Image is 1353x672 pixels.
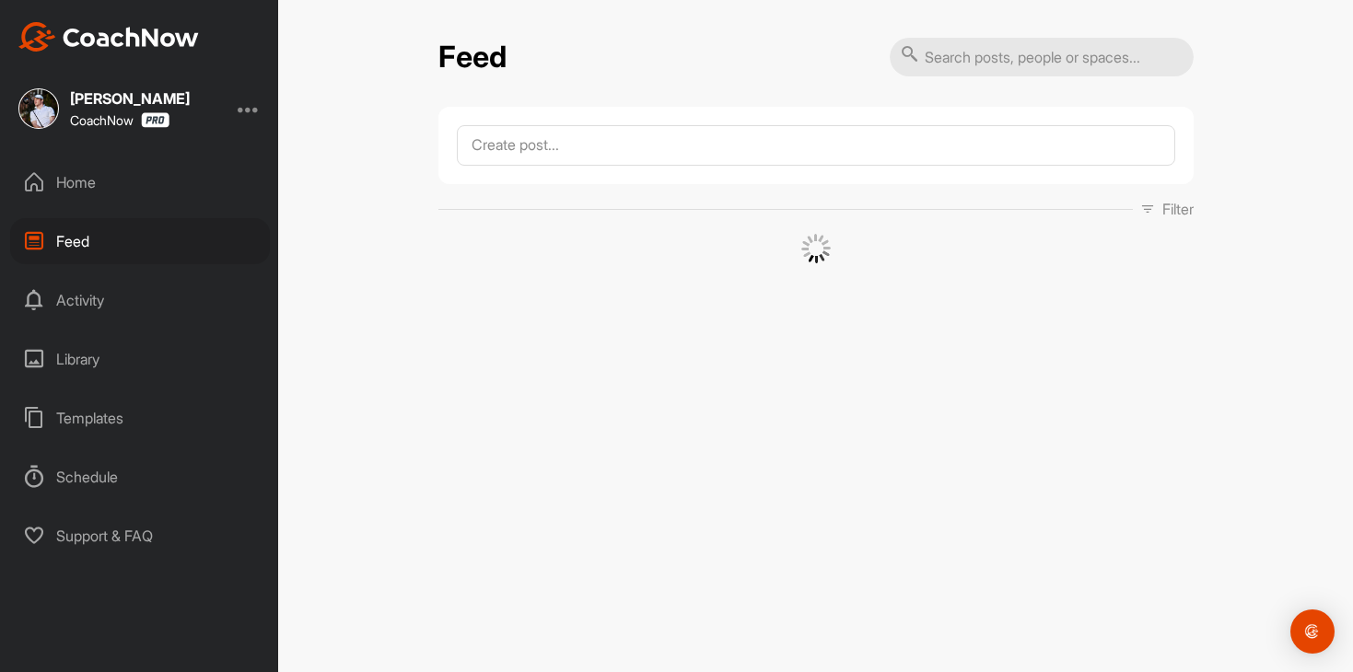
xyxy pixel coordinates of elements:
[141,112,169,128] img: CoachNow Pro
[438,40,507,75] h2: Feed
[10,336,270,382] div: Library
[18,88,59,129] img: square_69e7ce49b8ac85affed7bcbb6ba4170a.jpg
[1162,198,1194,220] p: Filter
[801,234,831,263] img: G6gVgL6ErOh57ABN0eRmCEwV0I4iEi4d8EwaPGI0tHgoAbU4EAHFLEQAh+QQFCgALACwIAA4AGAASAAAEbHDJSesaOCdk+8xg...
[890,38,1194,76] input: Search posts, people or spaces...
[70,91,190,106] div: [PERSON_NAME]
[70,112,169,128] div: CoachNow
[18,22,199,52] img: CoachNow
[10,395,270,441] div: Templates
[10,159,270,205] div: Home
[10,513,270,559] div: Support & FAQ
[10,218,270,264] div: Feed
[1290,609,1335,654] div: Open Intercom Messenger
[10,454,270,500] div: Schedule
[10,277,270,323] div: Activity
